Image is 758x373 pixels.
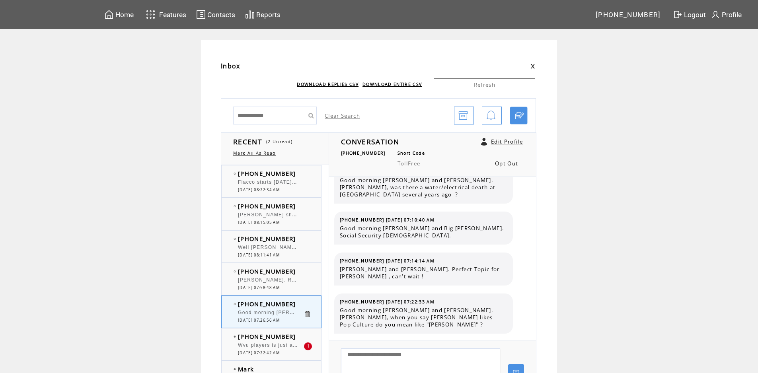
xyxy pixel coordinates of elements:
[234,336,236,338] img: bulletFull.png
[221,62,240,70] span: Inbox
[340,217,435,223] span: [PHONE_NUMBER] [DATE] 07:10:40 AM
[362,82,422,87] a: DOWNLOAD ENTIRE CSV
[104,10,114,19] img: home.svg
[144,8,158,21] img: features.svg
[238,187,280,192] span: [DATE] 08:22:34 AM
[684,11,706,19] span: Logout
[238,210,401,218] span: [PERSON_NAME] should be QB one [PERSON_NAME] QB two
[266,139,292,144] span: (2 Unread)
[673,10,682,19] img: exit.svg
[142,7,187,22] a: Features
[238,300,296,308] span: [PHONE_NUMBER]
[238,318,280,323] span: [DATE] 07:26:56 AM
[481,138,487,146] a: Click to edit user profile
[159,11,186,19] span: Features
[340,266,507,280] span: [PERSON_NAME] and [PERSON_NAME]. Perfect Topic for [PERSON_NAME] , can't wait !
[238,235,296,243] span: [PHONE_NUMBER]
[238,350,280,356] span: [DATE] 07:22:42 AM
[325,112,360,119] a: Clear Search
[341,150,386,156] span: [PHONE_NUMBER]
[672,8,709,21] a: Logout
[398,160,421,167] span: TollFree
[115,11,134,19] span: Home
[486,107,496,125] img: bell.png
[238,332,296,340] span: [PHONE_NUMBER]
[596,11,661,19] span: [PHONE_NUMBER]
[245,10,255,19] img: chart.svg
[238,202,296,210] span: [PHONE_NUMBER]
[234,368,236,370] img: bulletFull.png
[238,285,280,290] span: [DATE] 07:58:48 AM
[238,365,254,373] span: Mark
[238,308,582,316] span: Good morning [PERSON_NAME]. Did [PERSON_NAME] play at [PERSON_NAME][GEOGRAPHIC_DATA] in [GEOGRAPH...
[458,107,468,125] img: archive.png
[722,11,742,19] span: Profile
[709,8,743,21] a: Profile
[196,10,206,19] img: contacts.svg
[238,243,737,251] span: Well [PERSON_NAME] it won't be long before the Pittsburgh Steelers will be like the Pittsburgh pi...
[340,307,507,328] span: Good morning [PERSON_NAME] and [PERSON_NAME]. [PERSON_NAME], when you say [PERSON_NAME] likes Pop...
[233,137,262,146] span: RECENT
[238,253,280,258] span: [DATE] 08:11:41 AM
[340,225,507,239] span: Good morning [PERSON_NAME] and Big [PERSON_NAME]. Social Security [DEMOGRAPHIC_DATA].
[233,150,276,156] a: Mark All As Read
[244,8,282,21] a: Reports
[495,160,518,167] a: Opt Out
[304,342,312,350] div: 1
[491,138,523,145] a: Edit Profile
[340,258,435,264] span: [PHONE_NUMBER] [DATE] 07:14:14 AM
[103,8,135,21] a: Home
[238,275,568,283] span: [PERSON_NAME]. Remember that pizza is a perfect food because it has every food group - bread, veg...
[256,11,281,19] span: Reports
[234,173,236,175] img: bulletEmpty.png
[207,11,235,19] span: Contacts
[234,303,236,305] img: bulletEmpty.png
[434,78,535,90] a: Refresh
[304,310,311,318] a: Click to delete these messgaes
[238,220,280,225] span: [DATE] 08:15:05 AM
[238,340,493,348] span: Wvu players is just an injunction and 1of those players is not guaranteed due to academic issues
[234,270,236,272] img: bulletEmpty.png
[234,205,236,207] img: bulletEmpty.png
[297,82,359,87] a: DOWNLOAD REPLIES CSV
[238,177,357,185] span: Flacco starts [DATE]. Will game be on Wkkx?
[234,238,236,240] img: bulletEmpty.png
[340,177,507,198] span: Good morning [PERSON_NAME] and [PERSON_NAME]. [PERSON_NAME], was there a water/electrical death a...
[340,299,435,305] span: [PHONE_NUMBER] [DATE] 07:22:33 AM
[238,267,296,275] span: [PHONE_NUMBER]
[711,10,720,19] img: profile.svg
[238,169,296,177] span: [PHONE_NUMBER]
[510,107,528,124] a: Click to start a chat with mobile number by SMS
[195,8,236,21] a: Contacts
[341,137,399,146] span: CONVERSATION
[398,150,425,156] span: Short Code
[305,107,317,124] input: Submit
